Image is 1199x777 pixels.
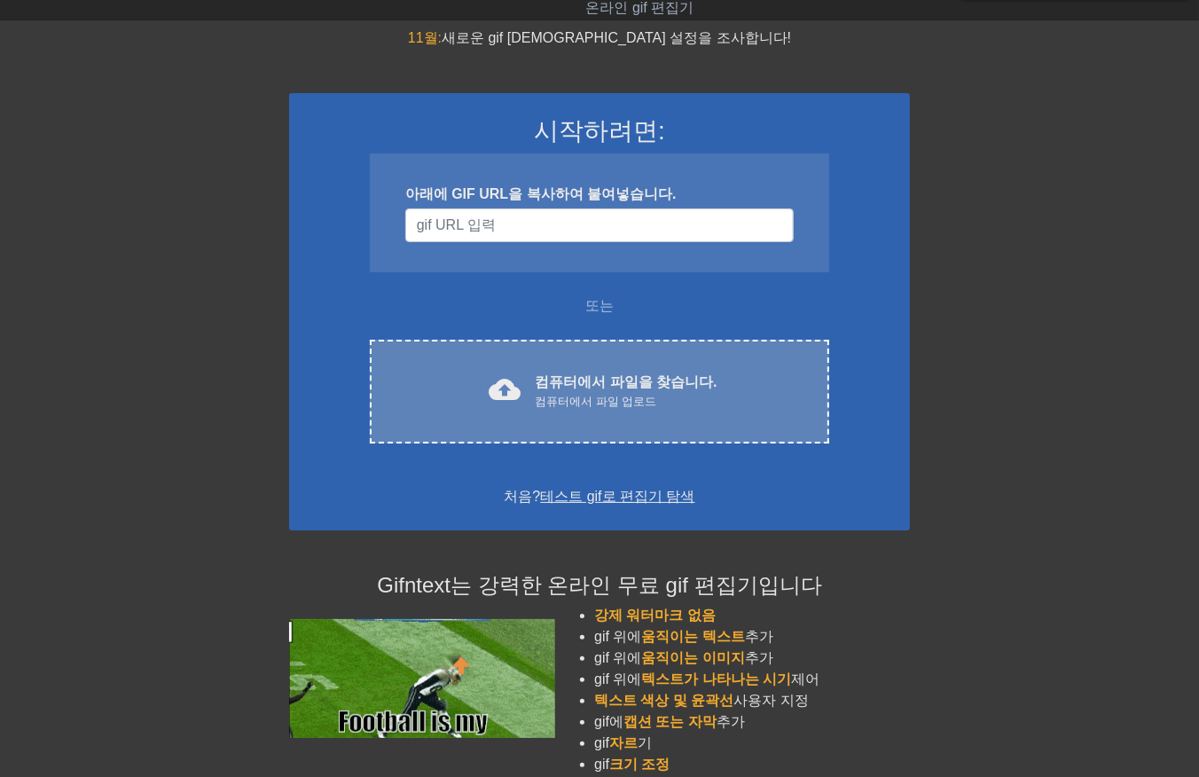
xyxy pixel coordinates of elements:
[594,626,910,647] li: gif 위에 추가
[535,374,717,389] font: 컴퓨터에서 파일을 찾습니다.
[594,711,910,733] li: gif에 추가
[609,735,638,750] span: 자르
[405,184,794,205] div: 아래에 GIF URL을 복사하여 붙여넣습니다.
[408,30,442,45] span: 11월:
[642,629,745,644] span: 움직이는 텍스트
[642,650,745,665] span: 움직이는 이미지
[489,373,521,405] span: cloud_upload
[594,608,716,623] span: 강제 워터마크 없음
[594,690,910,711] li: 사용자 지정
[312,486,887,507] div: 처음?
[540,489,694,504] a: 테스트 gif로 편집기 탐색
[405,208,794,242] input: 사용자 이름
[594,693,733,708] span: 텍스트 색상 및 윤곽선
[289,573,910,599] h4: Gifntext는 강력한 온라인 무료 gif 편집기입니다
[289,27,910,49] div: 새로운 gif [DEMOGRAPHIC_DATA] 설정을 조사합니다!
[312,116,887,146] h3: 시작하려면:
[594,647,910,669] li: gif 위에 추가
[609,757,670,772] span: 크기 조정
[289,619,555,738] img: football_small.gif
[535,393,717,411] div: 컴퓨터에서 파일 업로드
[642,671,792,687] span: 텍스트가 나타나는 시기
[594,733,910,754] li: gif 기
[594,669,910,690] li: gif 위에 제어
[594,754,910,775] li: gif
[335,295,864,317] div: 또는
[623,714,717,729] span: 캡션 또는 자막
